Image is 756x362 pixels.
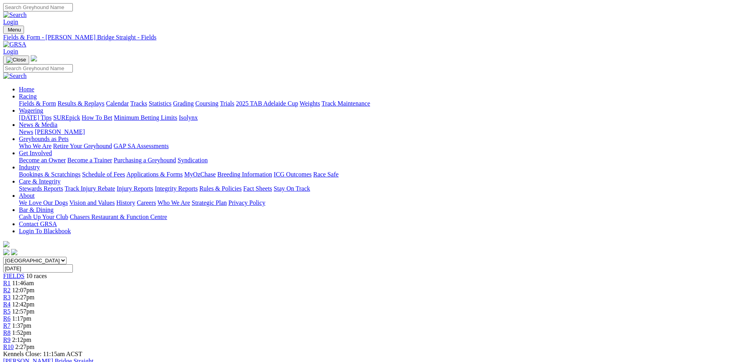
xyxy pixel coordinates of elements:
span: 10 races [26,273,47,279]
a: Integrity Reports [155,185,198,192]
a: R4 [3,301,11,308]
a: News [19,128,33,135]
a: History [116,199,135,206]
a: News & Media [19,121,57,128]
a: Greyhounds as Pets [19,136,69,142]
a: Applications & Forms [126,171,183,178]
a: About [19,192,35,199]
a: R9 [3,336,11,343]
a: Cash Up Your Club [19,213,68,220]
a: Schedule of Fees [82,171,125,178]
a: [PERSON_NAME] [35,128,85,135]
a: Syndication [178,157,208,163]
a: R1 [3,280,11,286]
a: GAP SA Assessments [114,143,169,149]
a: Purchasing a Greyhound [114,157,176,163]
a: Careers [137,199,156,206]
span: 1:37pm [12,322,31,329]
a: Bar & Dining [19,206,54,213]
a: R8 [3,329,11,336]
a: Injury Reports [117,185,153,192]
div: Racing [19,100,753,107]
a: Stewards Reports [19,185,63,192]
a: Trials [220,100,234,107]
img: GRSA [3,41,26,48]
a: Tracks [130,100,147,107]
input: Search [3,3,73,11]
span: Menu [8,27,21,33]
a: Fields & Form - [PERSON_NAME] Bridge Straight - Fields [3,34,753,41]
span: 2:12pm [12,336,31,343]
a: Home [19,86,34,93]
a: Racing [19,93,37,100]
a: Login [3,19,18,25]
a: Minimum Betting Limits [114,114,177,121]
a: Results & Replays [57,100,104,107]
span: R3 [3,294,11,301]
a: Privacy Policy [228,199,265,206]
a: Login To Blackbook [19,228,71,234]
a: Login [3,48,18,55]
div: News & Media [19,128,753,136]
a: Care & Integrity [19,178,61,185]
a: Stay On Track [274,185,310,192]
div: Bar & Dining [19,213,753,221]
a: Calendar [106,100,129,107]
span: 11:46am [12,280,34,286]
input: Search [3,64,73,72]
span: R2 [3,287,11,293]
button: Toggle navigation [3,26,24,34]
img: twitter.svg [11,249,17,255]
a: ICG Outcomes [274,171,311,178]
a: SUREpick [53,114,80,121]
div: Get Involved [19,157,753,164]
a: Isolynx [179,114,198,121]
img: facebook.svg [3,249,9,255]
a: Bookings & Scratchings [19,171,80,178]
span: FIELDS [3,273,24,279]
a: R5 [3,308,11,315]
a: Race Safe [313,171,338,178]
div: Wagering [19,114,753,121]
div: About [19,199,753,206]
a: [DATE] Tips [19,114,52,121]
div: Greyhounds as Pets [19,143,753,150]
a: Fact Sheets [243,185,272,192]
a: Statistics [149,100,172,107]
a: Who We Are [157,199,190,206]
a: Track Injury Rebate [65,185,115,192]
a: Track Maintenance [322,100,370,107]
a: Retire Your Greyhound [53,143,112,149]
a: Industry [19,164,40,171]
a: Get Involved [19,150,52,156]
a: Vision and Values [69,199,115,206]
span: 1:17pm [12,315,31,322]
span: 12:27pm [12,294,35,301]
img: Search [3,72,27,80]
span: 12:57pm [12,308,35,315]
span: Kennels Close: 11:15am ACST [3,351,82,357]
a: Breeding Information [217,171,272,178]
a: Become an Owner [19,157,66,163]
a: Grading [173,100,194,107]
button: Toggle navigation [3,56,29,64]
img: Close [6,57,26,63]
img: Search [3,11,27,19]
div: Industry [19,171,753,178]
span: R10 [3,343,14,350]
a: R7 [3,322,11,329]
a: R6 [3,315,11,322]
img: logo-grsa-white.png [3,241,9,247]
span: 2:27pm [15,343,35,350]
a: Rules & Policies [199,185,242,192]
span: 1:52pm [12,329,31,336]
a: 2025 TAB Adelaide Cup [236,100,298,107]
